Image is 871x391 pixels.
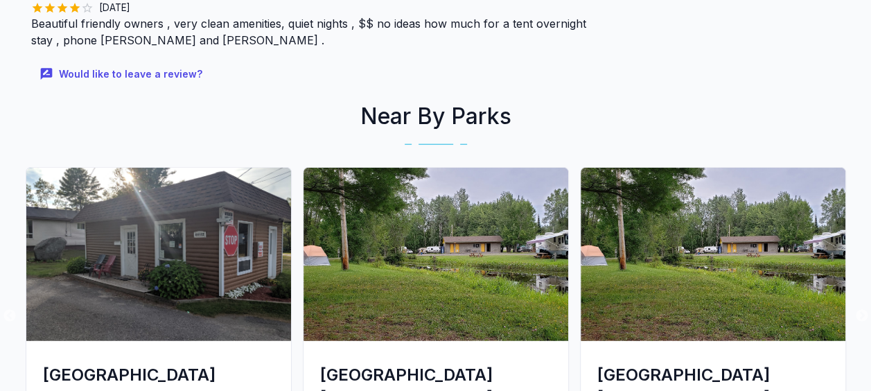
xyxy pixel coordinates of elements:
[94,1,136,15] span: [DATE]
[855,309,869,323] button: Next
[303,168,568,341] img: Fairview Park Camping & Marina
[20,100,852,133] h2: Near By Parks
[26,168,291,341] img: Dreany Haven Campground
[3,309,17,323] button: Previous
[31,60,213,89] button: Would like to leave a review?
[581,168,845,341] img: Fairview Park Camping & Marina
[43,363,274,386] div: [GEOGRAPHIC_DATA]
[31,15,598,49] p: Beautiful friendly owners , very clean amenities, quiet nights , $$ no ideas how much for a tent ...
